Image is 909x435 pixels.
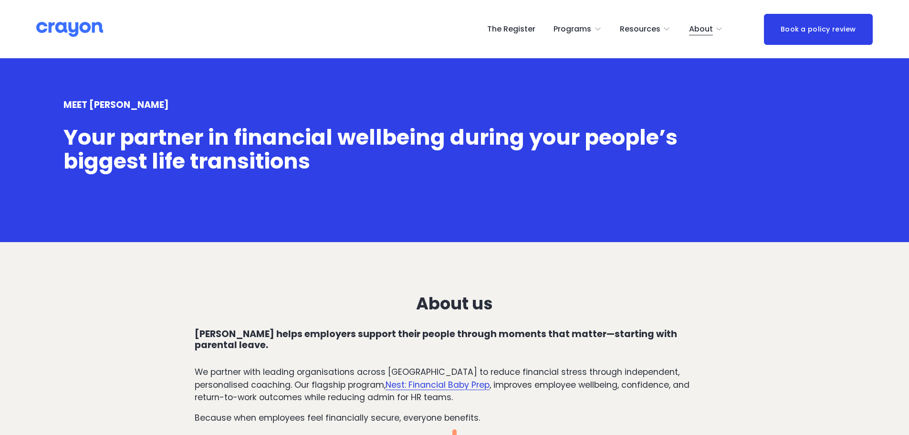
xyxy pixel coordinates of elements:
span: Programs [554,22,591,36]
h3: About us [195,294,715,313]
p: Because when employees feel financially secure, everyone benefits. [195,412,715,424]
a: folder dropdown [554,21,602,37]
span: Resources [620,22,660,36]
a: Nest: Financial Baby Prep [386,379,490,391]
a: folder dropdown [620,21,671,37]
a: folder dropdown [689,21,723,37]
span: About [689,22,713,36]
a: The Register [487,21,535,37]
h4: MEET [PERSON_NAME] [63,100,846,111]
p: We partner with leading organisations across [GEOGRAPHIC_DATA] to reduce financial stress through... [195,366,715,403]
strong: [PERSON_NAME] helps employers support their people through moments that matter—starting with pare... [195,328,679,351]
img: Crayon [36,21,103,38]
span: Your partner in financial wellbeing during your people’s biggest life transitions [63,122,682,176]
a: Book a policy review [764,14,873,45]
